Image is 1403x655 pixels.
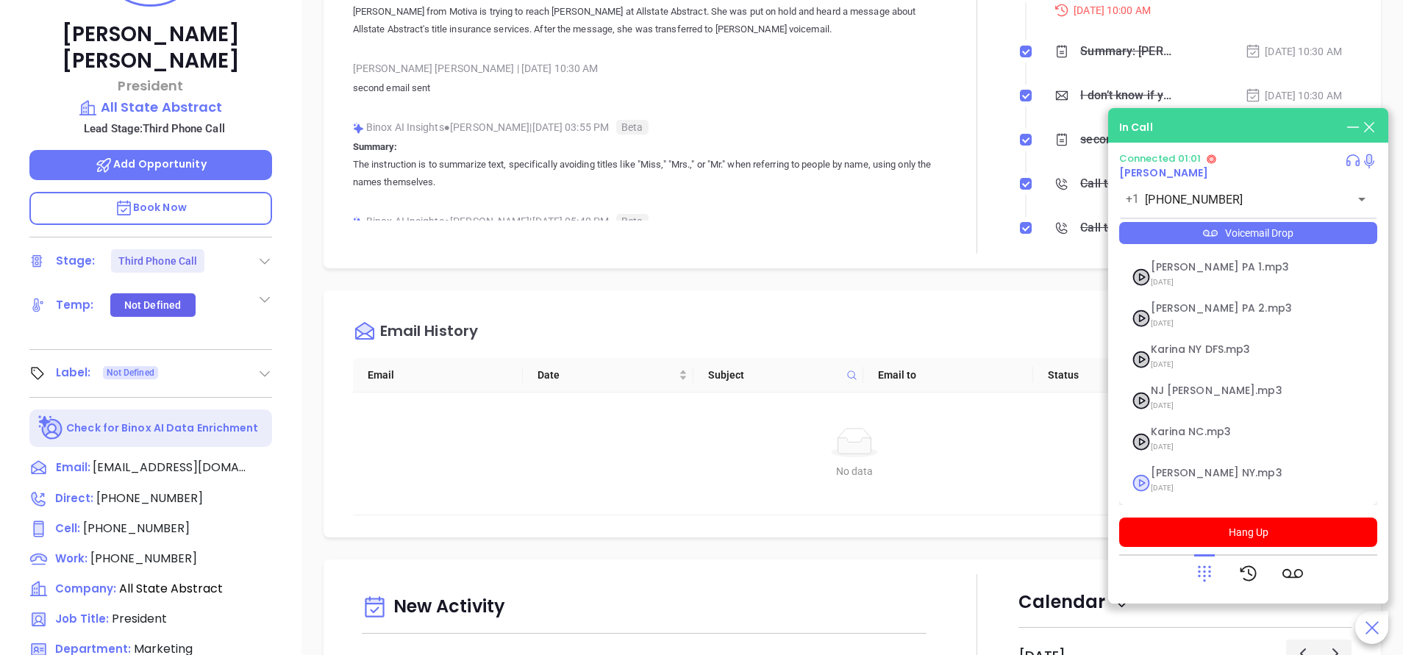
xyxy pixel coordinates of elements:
span: Direct : [55,490,93,506]
span: [PERSON_NAME] NY.mp3 [1151,468,1310,479]
a: [PERSON_NAME] [1119,165,1208,180]
span: [DATE] [1151,355,1310,374]
p: The instruction is to summarize text, specifically avoiding titles like "Miss," "Mrs.," or "Mr." ... [353,156,935,191]
span: Connected [1119,151,1175,165]
div: No data [371,463,1339,479]
span: Beta [616,214,648,229]
span: Subject [708,367,840,383]
div: second email sent [1080,129,1177,151]
span: ● [444,121,451,133]
span: 01:01 [1178,151,1202,165]
span: Job Title: [55,611,109,626]
div: Call to [PERSON_NAME] [1080,217,1177,239]
span: | [517,62,519,74]
input: Enter phone number or name [1145,191,1329,208]
button: Hang Up [1119,518,1377,547]
div: Summary: [PERSON_NAME] from [GEOGRAPHIC_DATA] is trying to reach [PERSON_NAME] at Allstate Abstra... [1080,40,1177,62]
div: Binox AI Insights [PERSON_NAME] | [DATE] 03:55 PM [353,116,935,138]
p: Check for Binox AI Data Enrichment [66,420,258,436]
span: [PHONE_NUMBER] [96,490,203,507]
b: Summary: [353,141,398,152]
span: Cell : [55,520,80,536]
span: All State Abstract [119,580,223,597]
img: svg%3e [353,217,364,228]
span: Date [538,367,675,383]
span: [DATE] [1151,396,1310,415]
span: Calendar [1018,590,1131,614]
span: [DATE] [1151,314,1310,333]
p: [PERSON_NAME] [PERSON_NAME] [29,21,272,74]
button: Open [1352,189,1372,210]
span: [PERSON_NAME] PA 2.mp3 [1151,303,1310,314]
img: Ai-Enrich-DaqCidB-.svg [38,415,64,441]
div: [DATE] 10:30 AM [1245,43,1342,60]
div: I don’t know if you saw this [PERSON_NAME] [1080,85,1177,107]
th: Status [1033,358,1203,393]
span: Email: [56,459,90,478]
p: second email sent [353,79,935,97]
a: All State Abstract [29,97,272,118]
span: Not Defined [107,365,154,381]
img: svg%3e [353,123,364,134]
th: Email [353,358,523,393]
p: Lead Stage: Third Phone Call [37,119,272,138]
span: Work : [55,551,88,566]
span: [DATE] [1151,273,1310,292]
div: Third Phone Call [118,249,198,273]
div: Stage: [56,250,96,272]
span: [DATE] [1151,437,1310,457]
span: [DATE] [1151,479,1310,498]
div: New Activity [362,589,927,626]
span: [PHONE_NUMBER] [83,520,190,537]
span: ● [444,215,451,227]
th: Date [523,358,693,393]
span: [PERSON_NAME] PA 1.mp3 [1151,262,1310,273]
span: NJ [PERSON_NAME].mp3 [1151,385,1310,396]
div: Email History [380,323,478,343]
div: [DATE] 10:30 AM [1245,87,1342,104]
p: +1 [1126,190,1139,208]
span: Karina NC.mp3 [1151,426,1310,437]
span: Book Now [115,200,187,215]
div: Binox AI Insights [PERSON_NAME] | [DATE] 05:40 PM [353,210,935,232]
div: Label: [56,362,91,384]
th: Email to [863,358,1033,393]
span: [PHONE_NUMBER] [90,550,197,567]
span: Karina NY DFS.mp3 [1151,344,1310,355]
span: President [112,610,167,627]
div: Call to [PERSON_NAME] [1080,173,1177,195]
p: President [29,76,272,96]
span: [EMAIL_ADDRESS][DOMAIN_NAME] [93,459,247,476]
div: Temp: [56,294,94,316]
div: Not Defined [124,293,181,317]
span: Beta [616,120,648,135]
div: [DATE] 10:00 AM [1045,2,1352,18]
p: [PERSON_NAME] from Motiva is trying to reach [PERSON_NAME] at Allstate Abstract. She was put on h... [353,3,935,38]
span: Add Opportunity [95,157,207,171]
span: Company: [55,581,116,596]
div: [PERSON_NAME] [PERSON_NAME] [DATE] 10:30 AM [353,57,935,79]
div: In Call [1119,120,1153,135]
div: Voicemail Drop [1119,222,1377,244]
